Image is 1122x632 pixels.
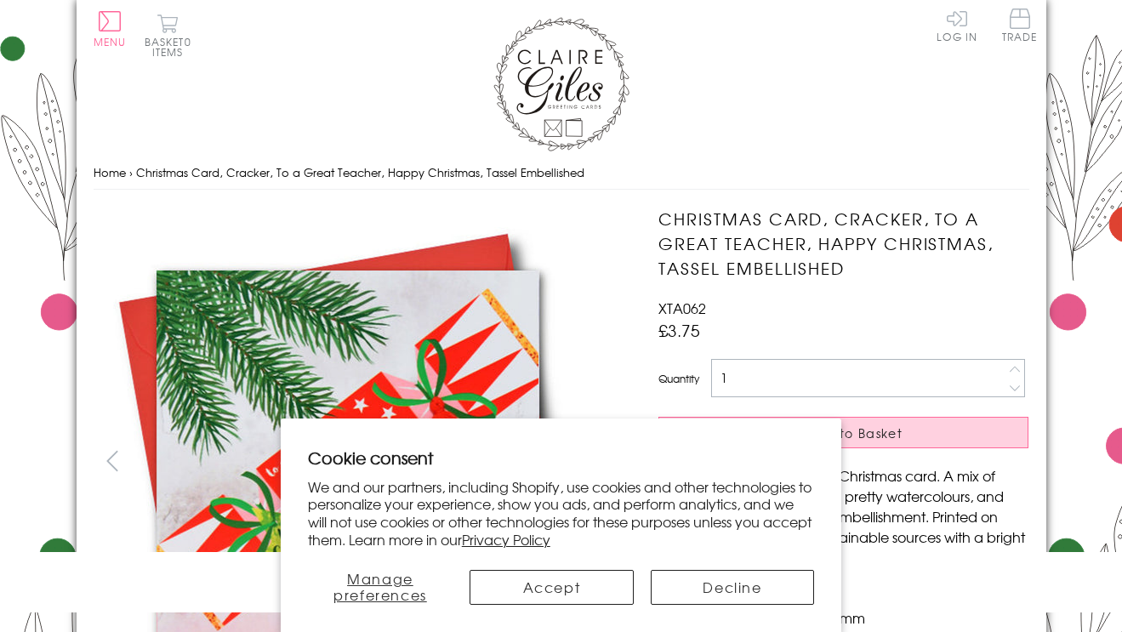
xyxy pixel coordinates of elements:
[658,298,706,318] span: XTA062
[94,164,126,180] a: Home
[145,14,191,57] button: Basket0 items
[806,424,903,441] span: Add to Basket
[333,568,427,605] span: Manage preferences
[658,318,700,342] span: £3.75
[129,164,133,180] span: ›
[94,156,1029,191] nav: breadcrumbs
[493,17,629,151] img: Claire Giles Greetings Cards
[658,417,1028,448] button: Add to Basket
[651,570,815,605] button: Decline
[658,207,1028,280] h1: Christmas Card, Cracker, To a Great Teacher, Happy Christmas, Tassel Embellished
[658,465,1028,588] p: A wonderful contemporary Christmas card. A mix of bright [PERSON_NAME] and pretty watercolours, a...
[1002,9,1038,42] span: Trade
[94,11,127,47] button: Menu
[308,570,453,605] button: Manage preferences
[658,371,699,386] label: Quantity
[136,164,584,180] span: Christmas Card, Cracker, To a Great Teacher, Happy Christmas, Tassel Embellished
[94,441,132,480] button: prev
[94,34,127,49] span: Menu
[462,529,550,549] a: Privacy Policy
[937,9,977,42] a: Log In
[308,478,815,549] p: We and our partners, including Shopify, use cookies and other technologies to personalize your ex...
[308,446,815,470] h2: Cookie consent
[675,607,1028,628] li: Dimensions: 150mm x 150mm
[470,570,634,605] button: Accept
[1002,9,1038,45] a: Trade
[152,34,191,60] span: 0 items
